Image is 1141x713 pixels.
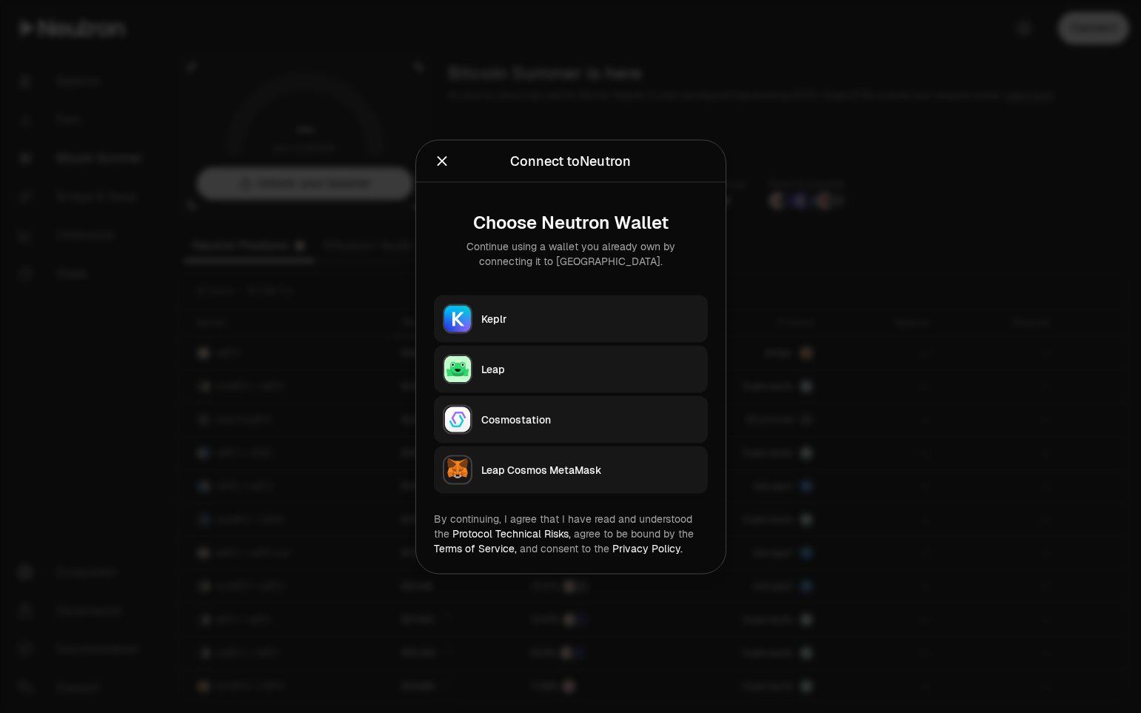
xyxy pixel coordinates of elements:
[446,212,696,232] div: Choose Neutron Wallet
[481,462,699,477] div: Leap Cosmos MetaMask
[434,511,708,555] div: By continuing, I agree that I have read and understood the agree to be bound by the and consent t...
[446,238,696,268] div: Continue using a wallet you already own by connecting it to [GEOGRAPHIC_DATA].
[444,305,471,332] img: Keplr
[444,456,471,483] img: Leap Cosmos MetaMask
[444,406,471,432] img: Cosmostation
[481,412,699,426] div: Cosmostation
[452,526,571,540] a: Protocol Technical Risks,
[434,345,708,392] button: LeapLeap
[434,541,517,555] a: Terms of Service,
[434,446,708,493] button: Leap Cosmos MetaMaskLeap Cosmos MetaMask
[434,295,708,342] button: KeplrKeplr
[481,311,699,326] div: Keplr
[434,150,450,171] button: Close
[444,355,471,382] img: Leap
[510,150,631,171] div: Connect to Neutron
[434,395,708,443] button: CosmostationCosmostation
[481,361,699,376] div: Leap
[612,541,683,555] a: Privacy Policy.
